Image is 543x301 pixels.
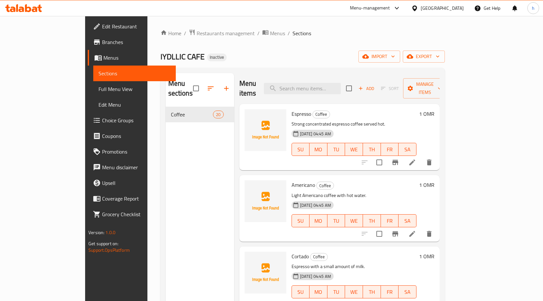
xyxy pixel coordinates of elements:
a: Grocery Checklist [88,206,176,222]
span: Version: [88,228,104,237]
span: Inactive [207,54,227,60]
span: SA [401,216,414,226]
span: Select section first [377,83,403,94]
li: / [184,29,186,37]
li: / [288,29,290,37]
span: Menus [103,54,171,62]
h2: Menu sections [168,79,193,98]
span: Add [357,85,375,92]
span: TH [366,145,378,154]
a: Promotions [88,144,176,159]
span: MO [312,287,325,297]
div: Coffee [310,253,328,261]
span: Coffee [317,182,334,189]
span: Branches [102,38,171,46]
button: Manage items [403,78,447,98]
button: TH [363,214,381,227]
span: Espresso [292,109,311,119]
img: Espresso [245,109,286,151]
span: Upsell [102,179,171,187]
span: import [364,53,395,61]
a: Full Menu View [93,81,176,97]
span: Edit Restaurant [102,23,171,30]
span: Select to update [372,156,386,169]
span: WE [348,145,360,154]
p: Strong concentrated espresso coffee served hot. [292,120,416,128]
span: Coffee [313,111,330,118]
span: SU [294,216,307,226]
button: WE [345,285,363,298]
a: Branches [88,34,176,50]
a: Edit menu item [408,158,416,166]
span: Manage items [408,80,442,97]
button: SA [399,143,416,156]
span: 1.0.0 [105,228,115,237]
span: Coverage Report [102,195,171,203]
h6: 1 OMR [419,252,434,261]
span: MO [312,145,325,154]
button: WE [345,143,363,156]
li: / [257,29,260,37]
span: TU [330,145,343,154]
span: SU [294,145,307,154]
span: Menu disclaimer [102,163,171,171]
button: delete [421,226,437,242]
a: Upsell [88,175,176,191]
a: Support.OpsPlatform [88,246,130,254]
button: Add section [219,81,234,96]
span: Full Menu View [98,85,171,93]
button: FR [381,143,399,156]
button: TH [363,285,381,298]
span: SA [401,287,414,297]
h6: 1 OMR [419,109,434,118]
span: TU [330,287,343,297]
span: TU [330,216,343,226]
button: SU [292,143,310,156]
a: Coverage Report [88,191,176,206]
span: Coffee [171,111,213,118]
span: SA [401,145,414,154]
span: FR [384,216,396,226]
button: MO [309,285,327,298]
span: Edit Menu [98,101,171,109]
button: TU [327,143,345,156]
span: MO [312,216,325,226]
span: Grocery Checklist [102,210,171,218]
span: Select to update [372,227,386,241]
img: Cortado [245,252,286,293]
button: SU [292,285,310,298]
a: Menus [262,29,285,38]
button: SU [292,214,310,227]
span: WE [348,216,360,226]
span: Menus [270,29,285,37]
h2: Menu items [239,79,256,98]
span: [DATE] 04:45 AM [297,273,334,279]
a: Edit menu item [408,230,416,238]
a: Menu disclaimer [88,159,176,175]
span: Sections [293,29,311,37]
span: Restaurants management [197,29,255,37]
button: MO [309,214,327,227]
button: export [403,51,445,63]
a: Restaurants management [189,29,255,38]
a: Menus [88,50,176,66]
button: Branch-specific-item [387,155,403,170]
button: TU [327,285,345,298]
a: Sections [93,66,176,81]
input: search [264,83,341,94]
span: IYDLLIC CAFE [160,49,204,64]
img: Americano [245,180,286,222]
button: import [358,51,400,63]
span: Select all sections [189,82,203,95]
span: Cortado [292,251,309,261]
span: FR [384,145,396,154]
span: Add item [356,83,377,94]
p: Light Americano coffee with hot water. [292,191,416,200]
span: FR [384,287,396,297]
span: TH [366,287,378,297]
a: Edit Restaurant [88,19,176,34]
span: Coffee [310,253,327,261]
h6: 1 OMR [419,180,434,189]
p: Espresso with a small amount of milk. [292,263,416,271]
